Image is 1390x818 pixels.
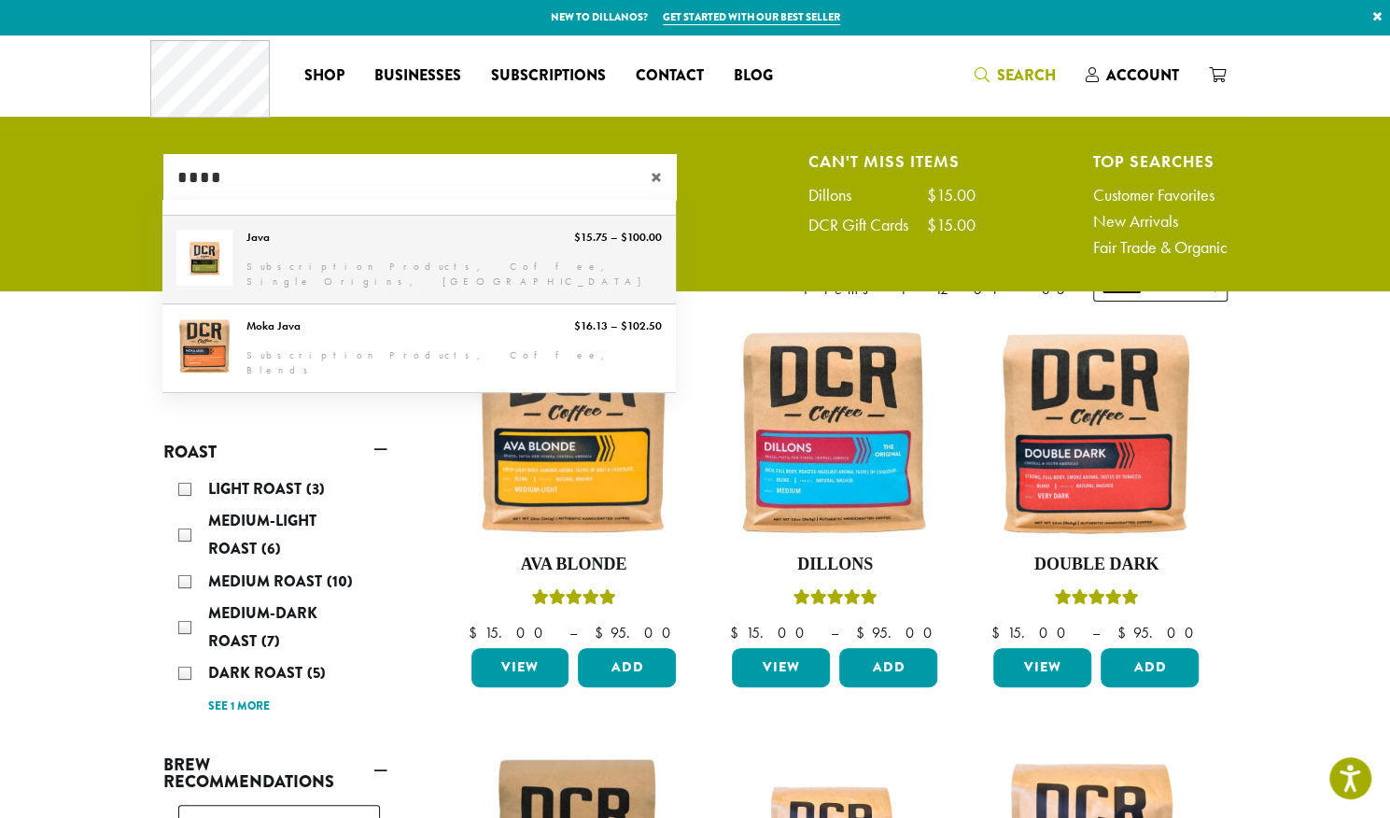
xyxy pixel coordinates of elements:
[990,623,1006,642] span: $
[1093,154,1228,168] h4: Top Searches
[578,648,676,687] button: Add
[163,749,387,797] a: Brew Recommendations
[855,623,871,642] span: $
[734,64,773,88] span: Blog
[208,571,327,592] span: Medium Roast
[466,325,681,540] img: Ava-Blonde-12oz-1-300x300.jpg
[261,630,280,652] span: (7)
[793,586,877,614] div: Rated 5.00 out of 5
[307,662,326,684] span: (5)
[927,187,976,204] div: $15.00
[467,325,681,641] a: Ava BlondeRated 5.00 out of 5
[1091,623,1099,642] span: –
[468,623,484,642] span: $
[727,325,942,540] img: Dillons-12oz-300x300.jpg
[1116,623,1201,642] bdi: 95.00
[1093,187,1228,204] a: Customer Favorites
[839,648,937,687] button: Add
[1093,213,1228,230] a: New Arrivals
[651,166,677,189] span: ×
[927,217,976,233] div: $15.00
[855,623,940,642] bdi: 95.00
[1101,648,1199,687] button: Add
[569,623,576,642] span: –
[830,623,837,642] span: –
[208,662,307,684] span: Dark Roast
[327,571,353,592] span: (10)
[594,623,610,642] span: $
[261,538,281,559] span: (6)
[467,555,681,575] h4: Ava Blonde
[306,478,325,500] span: (3)
[594,623,679,642] bdi: 95.00
[531,586,615,614] div: Rated 5.00 out of 5
[808,217,927,233] div: DCR Gift Cards
[808,154,976,168] h4: Can't Miss Items
[1093,239,1228,256] a: Fair Trade & Organic
[636,64,704,88] span: Contact
[727,555,942,575] h4: Dillons
[732,648,830,687] a: View
[491,64,606,88] span: Subscriptions
[989,325,1203,641] a: Double DarkRated 4.50 out of 5
[1116,623,1132,642] span: $
[729,623,812,642] bdi: 15.00
[208,602,317,652] span: Medium-Dark Roast
[993,648,1091,687] a: View
[208,510,316,559] span: Medium-Light Roast
[468,623,551,642] bdi: 15.00
[304,64,344,88] span: Shop
[989,555,1203,575] h4: Double Dark
[729,623,745,642] span: $
[997,64,1056,86] span: Search
[1054,586,1138,614] div: Rated 4.50 out of 5
[663,9,840,25] a: Get started with our best seller
[163,468,387,726] div: Roast
[727,325,942,641] a: DillonsRated 5.00 out of 5
[990,623,1074,642] bdi: 15.00
[960,60,1071,91] a: Search
[1106,64,1179,86] span: Account
[208,478,306,500] span: Light Roast
[808,187,870,204] div: Dillons
[471,648,569,687] a: View
[989,325,1203,540] img: Double-Dark-12oz-300x300.jpg
[208,698,270,716] a: See 1 more
[289,61,359,91] a: Shop
[163,436,387,468] a: Roast
[374,64,461,88] span: Businesses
